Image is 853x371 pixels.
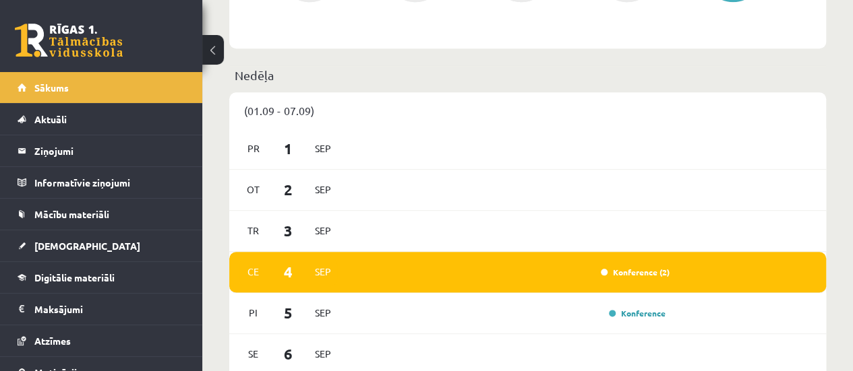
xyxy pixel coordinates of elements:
[18,262,185,293] a: Digitālie materiāli
[309,220,337,241] span: Sep
[15,24,123,57] a: Rīgas 1. Tālmācības vidusskola
[309,261,337,282] span: Sep
[268,261,310,283] span: 4
[34,335,71,347] span: Atzīmes
[239,179,268,200] span: Ot
[309,302,337,323] span: Sep
[239,138,268,159] span: Pr
[18,325,185,356] a: Atzīmes
[34,240,140,252] span: [DEMOGRAPHIC_DATA]
[34,208,109,220] span: Mācību materiāli
[601,267,670,277] a: Konference (2)
[239,343,268,364] span: Se
[268,220,310,242] span: 3
[609,308,666,318] a: Konference
[268,302,310,324] span: 5
[18,230,185,261] a: [DEMOGRAPHIC_DATA]
[34,167,185,198] legend: Informatīvie ziņojumi
[268,137,310,160] span: 1
[18,72,185,103] a: Sākums
[239,302,268,323] span: Pi
[18,167,185,198] a: Informatīvie ziņojumi
[229,92,826,129] div: (01.09 - 07.09)
[34,81,69,94] span: Sākums
[34,113,67,125] span: Aktuāli
[18,199,185,230] a: Mācību materiāli
[34,294,185,325] legend: Maksājumi
[18,135,185,166] a: Ziņojumi
[18,294,185,325] a: Maksājumi
[18,104,185,135] a: Aktuāli
[235,66,821,84] p: Nedēļa
[309,138,337,159] span: Sep
[34,271,115,283] span: Digitālie materiāli
[309,179,337,200] span: Sep
[268,178,310,201] span: 2
[239,220,268,241] span: Tr
[34,135,185,166] legend: Ziņojumi
[239,261,268,282] span: Ce
[268,343,310,365] span: 6
[309,343,337,364] span: Sep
